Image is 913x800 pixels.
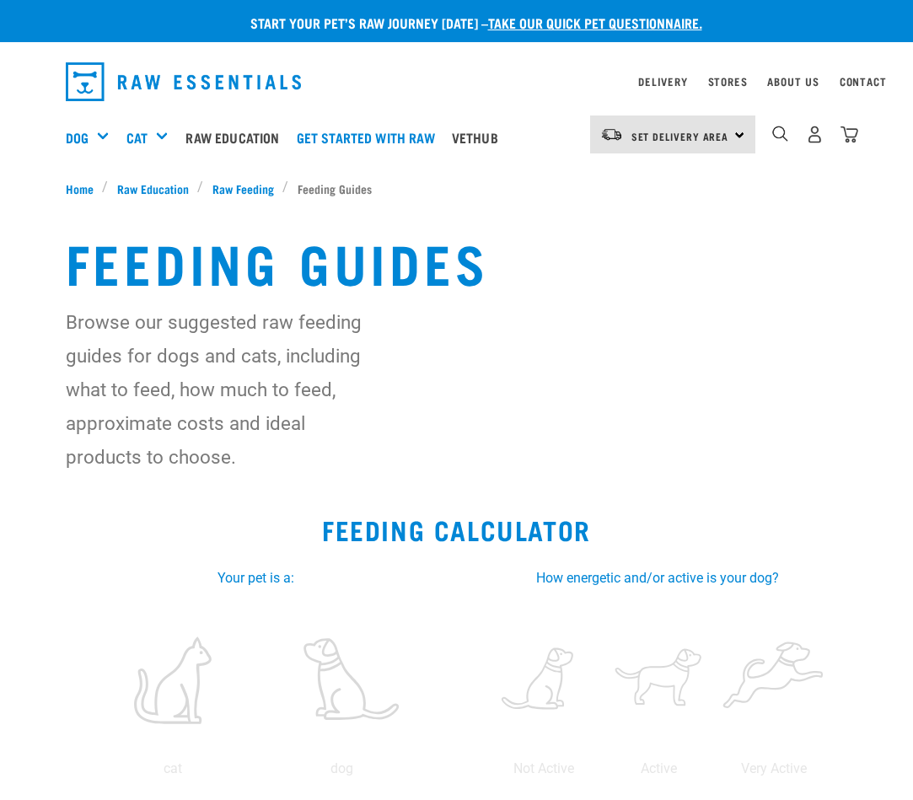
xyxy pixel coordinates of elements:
[212,180,274,197] span: Raw Feeding
[52,56,862,108] nav: dropdown navigation
[840,78,887,84] a: Contact
[66,180,94,197] span: Home
[181,104,292,171] a: Raw Education
[772,126,788,142] img: home-icon-1@2x.png
[66,180,848,197] nav: breadcrumbs
[126,127,148,148] a: Cat
[117,180,189,197] span: Raw Education
[631,133,729,139] span: Set Delivery Area
[490,759,598,779] p: Not Active
[108,180,197,197] a: Raw Education
[203,180,282,197] a: Raw Feeding
[477,568,838,588] label: How energetic and/or active is your dog?
[76,568,437,588] label: Your pet is a:
[708,78,748,84] a: Stores
[840,126,858,143] img: home-icon@2x.png
[92,759,255,779] p: cat
[20,514,893,545] h2: Feeding Calculator
[806,126,824,143] img: user.png
[604,759,712,779] p: Active
[261,759,424,779] p: dog
[767,78,819,84] a: About Us
[293,104,448,171] a: Get started with Raw
[66,127,89,148] a: Dog
[638,78,687,84] a: Delivery
[66,62,302,101] img: Raw Essentials Logo
[66,231,848,292] h1: Feeding Guides
[600,127,623,142] img: van-moving.png
[488,19,702,26] a: take our quick pet questionnaire.
[720,759,828,779] p: Very Active
[66,180,103,197] a: Home
[66,305,379,474] p: Browse our suggested raw feeding guides for dogs and cats, including what to feed, how much to fe...
[448,104,511,171] a: Vethub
